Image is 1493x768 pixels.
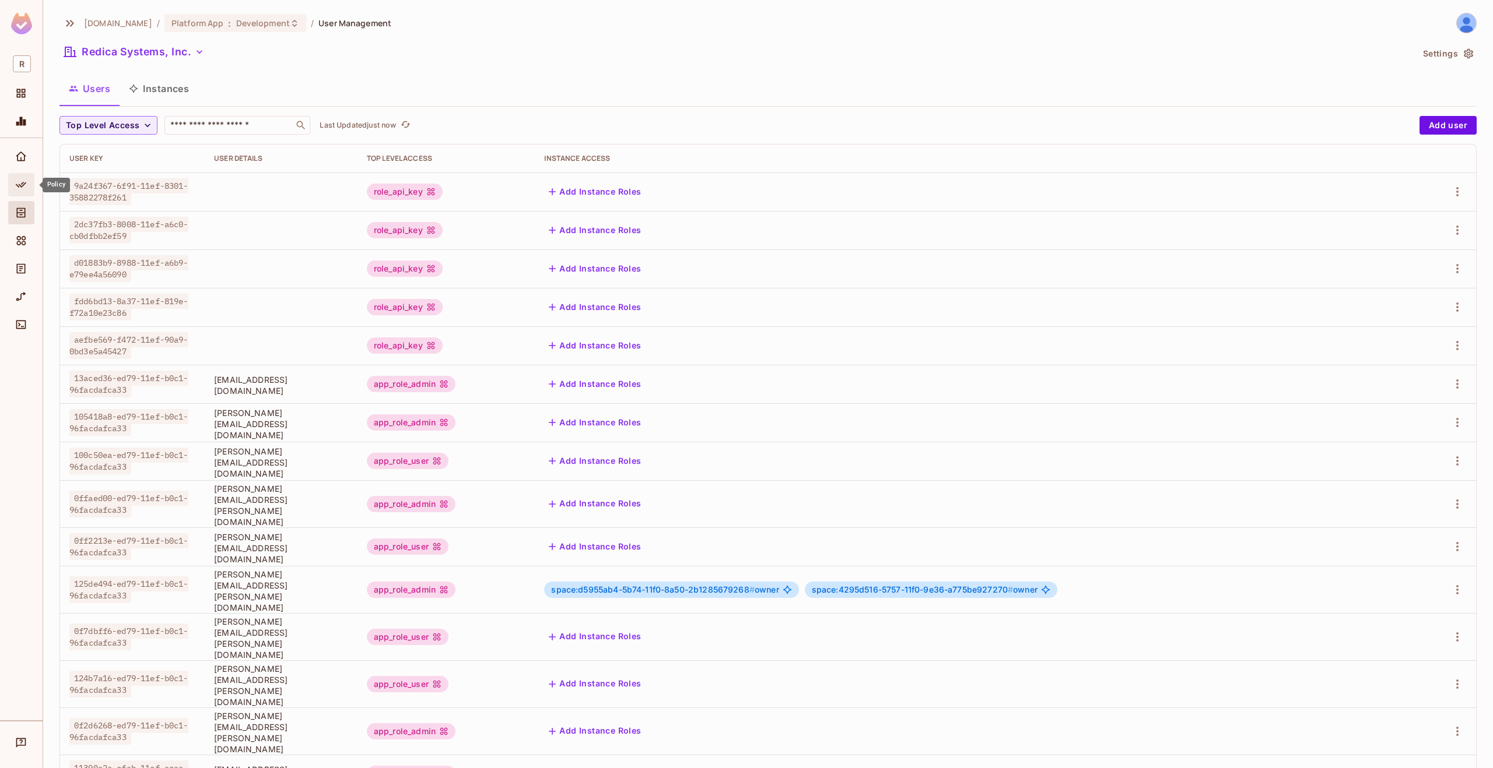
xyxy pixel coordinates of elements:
li: / [157,17,160,29]
button: Add Instance Roles [544,298,646,316]
span: Development [236,17,290,29]
button: Add Instance Roles [544,537,646,556]
span: space:d5955ab4-5b74-11f0-8a50-2b1285679268 [551,584,754,594]
button: Add Instance Roles [544,413,646,432]
span: space:4295d516-5757-11f0-9e36-a775be927270 [812,584,1013,594]
span: 9a24f367-6f91-11ef-8301-35882278f261 [69,178,188,205]
span: 13aced36-ed79-11ef-b0c1-96facdafca33 [69,371,188,397]
button: Add Instance Roles [544,182,646,201]
span: [PERSON_NAME][EMAIL_ADDRESS][DOMAIN_NAME] [214,407,348,441]
div: app_role_admin [367,376,455,392]
span: [PERSON_NAME][EMAIL_ADDRESS][PERSON_NAME][DOMAIN_NAME] [214,616,348,660]
button: Redica Systems, Inc. [59,43,209,61]
span: refresh [401,119,411,131]
span: Click to refresh data [396,118,412,132]
span: 125de494-ed79-11ef-b0c1-96facdafca33 [69,576,188,603]
span: 0f7dbff6-ed79-11ef-b0c1-96facdafca33 [69,623,188,650]
button: Add Instance Roles [544,495,646,513]
div: role_api_key [367,184,443,200]
button: Add user [1420,116,1477,135]
img: Gokul Nair [1457,13,1476,33]
span: [PERSON_NAME][EMAIL_ADDRESS][PERSON_NAME][DOMAIN_NAME] [214,483,348,527]
div: role_api_key [367,299,443,315]
button: Add Instance Roles [544,375,646,393]
span: the active workspace [84,17,152,29]
span: User Management [318,17,391,29]
span: # [1008,584,1013,594]
div: Directory [8,201,34,224]
span: fdd6bd13-8a37-11ef-819e-f72a10e23c86 [69,294,188,320]
div: app_role_admin [367,496,455,512]
span: : [227,19,232,28]
span: [EMAIL_ADDRESS][DOMAIN_NAME] [214,374,348,396]
button: Add Instance Roles [544,722,646,741]
div: Home [8,145,34,168]
div: app_role_user [367,453,448,469]
div: app_role_user [367,629,448,645]
div: app_role_admin [367,414,455,431]
span: 124b7a16-ed79-11ef-b0c1-96facdafca33 [69,671,188,697]
span: 100c50ea-ed79-11ef-b0c1-96facdafca33 [69,448,188,474]
button: refresh [398,118,412,132]
div: app_role_user [367,676,448,692]
div: app_role_admin [367,582,455,598]
span: 0f2d6268-ed79-11ef-b0c1-96facdafca33 [69,718,188,745]
div: role_api_key [367,337,443,354]
span: [PERSON_NAME][EMAIL_ADDRESS][DOMAIN_NAME] [214,446,348,479]
span: 0ff2213e-ed79-11ef-b0c1-96facdafca33 [69,533,188,560]
div: Workspace: redica.com [8,51,34,77]
p: Last Updated just now [320,121,396,130]
div: User Details [214,154,348,163]
button: Add Instance Roles [544,221,646,239]
div: Policy [8,173,34,196]
div: Policy [43,178,70,192]
div: Monitoring [8,110,34,133]
div: User Key [69,154,195,163]
div: Instance Access [544,154,1405,163]
div: app_role_user [367,538,448,555]
span: # [749,584,755,594]
button: Add Instance Roles [544,452,646,470]
div: Elements [8,229,34,252]
span: owner [812,585,1038,594]
div: Audit Log [8,257,34,280]
div: app_role_admin [367,723,455,739]
div: role_api_key [367,260,443,277]
span: [PERSON_NAME][EMAIL_ADDRESS][PERSON_NAME][DOMAIN_NAME] [214,569,348,613]
button: Instances [120,74,198,103]
span: Platform App [171,17,224,29]
span: 0ffaed00-ed79-11ef-b0c1-96facdafca33 [69,491,188,517]
div: URL Mapping [8,285,34,308]
button: Top Level Access [59,116,157,135]
button: Add Instance Roles [544,675,646,693]
span: 105418a8-ed79-11ef-b0c1-96facdafca33 [69,409,188,436]
button: Settings [1418,44,1477,63]
div: role_api_key [367,222,443,238]
button: Add Instance Roles [544,628,646,646]
span: d01883b9-8988-11ef-a6b9-e79ee4a56090 [69,255,188,282]
span: Top Level Access [66,118,139,133]
span: [PERSON_NAME][EMAIL_ADDRESS][PERSON_NAME][DOMAIN_NAME] [214,663,348,707]
span: [PERSON_NAME][EMAIL_ADDRESS][PERSON_NAME][DOMAIN_NAME] [214,710,348,755]
span: 2dc37fb3-8008-11ef-a6c0-cb0dfbb2ef59 [69,217,188,244]
span: aefbe569-f472-11ef-90a9-0bd3e5a45427 [69,332,188,359]
div: Help & Updates [8,731,34,754]
button: Users [59,74,120,103]
div: Connect [8,313,34,336]
button: Add Instance Roles [544,259,646,278]
span: owner [551,585,779,594]
span: [PERSON_NAME][EMAIL_ADDRESS][DOMAIN_NAME] [214,531,348,565]
span: R [13,55,31,72]
li: / [311,17,314,29]
button: Add Instance Roles [544,336,646,355]
div: Projects [8,82,34,105]
div: Top Level Access [367,154,526,163]
img: SReyMgAAAABJRU5ErkJggg== [11,13,32,34]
